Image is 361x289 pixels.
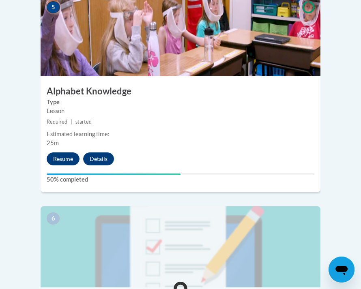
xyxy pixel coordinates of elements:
img: Course Image [41,206,320,287]
div: Your progress [47,173,180,175]
div: Estimated learning time: [47,130,314,139]
iframe: Button to launch messaging window [329,257,355,283]
label: Type [47,98,314,107]
span: | [71,119,72,125]
div: Lesson [47,107,314,116]
span: 5 [47,1,60,13]
span: started [75,119,92,125]
label: 50% completed [47,175,314,184]
button: Details [83,152,114,165]
button: Resume [47,152,80,165]
span: 6 [47,212,60,225]
h3: Alphabet Knowledge [41,85,320,98]
span: Required [47,119,67,125]
span: 25m [47,139,59,146]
